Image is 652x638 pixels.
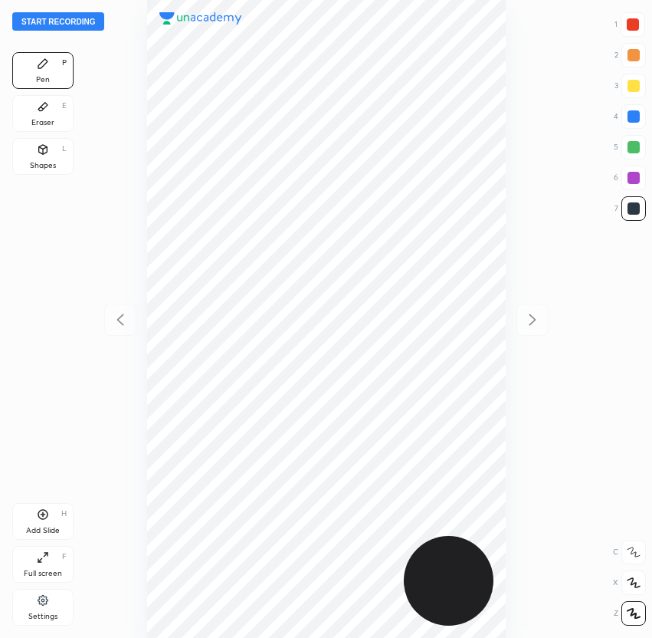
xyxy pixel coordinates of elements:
div: L [62,145,67,153]
div: 7 [614,196,646,221]
div: 4 [614,104,646,129]
div: 5 [614,135,646,159]
div: H [61,510,67,518]
div: X [613,571,646,595]
div: E [62,102,67,110]
div: 1 [614,12,645,37]
img: logo.38c385cc.svg [159,12,242,25]
div: Pen [36,76,50,84]
button: Start recording [12,12,104,31]
div: C [613,540,646,564]
div: 3 [614,74,646,98]
div: Eraser [31,119,54,127]
div: Full screen [24,570,62,577]
div: F [62,553,67,561]
div: Z [614,601,646,626]
div: Settings [28,613,57,620]
div: P [62,59,67,67]
div: Shapes [30,162,56,169]
div: 2 [614,43,646,67]
div: Add Slide [26,527,60,534]
div: 6 [614,166,646,190]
